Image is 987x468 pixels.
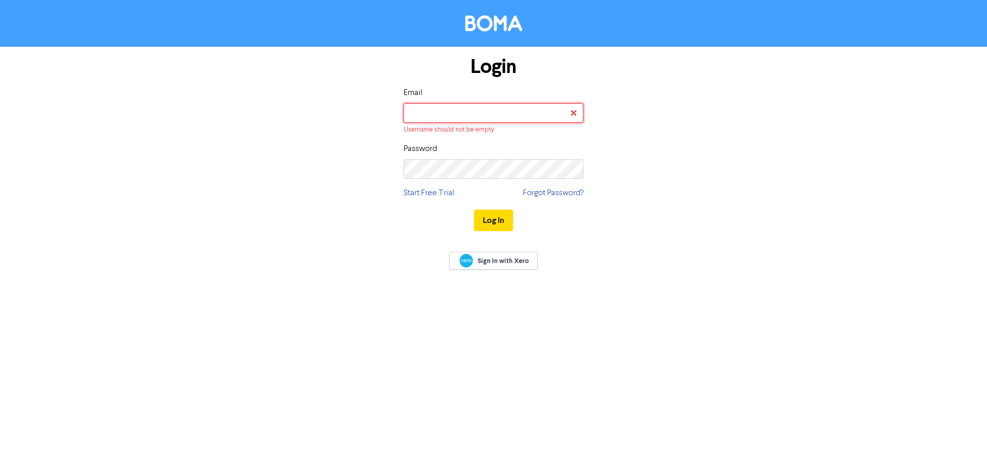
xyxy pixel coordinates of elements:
a: Start Free Trial [404,187,454,199]
div: Username should not be empty [404,125,583,135]
iframe: Chat Widget [936,419,987,468]
img: BOMA Logo [465,15,522,31]
a: Forgot Password? [523,187,583,199]
button: Log In [474,210,513,231]
label: Password [404,143,437,155]
h1: Login [404,55,583,79]
span: Sign In with Xero [478,256,529,266]
img: Xero logo [460,254,473,268]
a: Sign In with Xero [449,252,538,270]
label: Email [404,87,423,99]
